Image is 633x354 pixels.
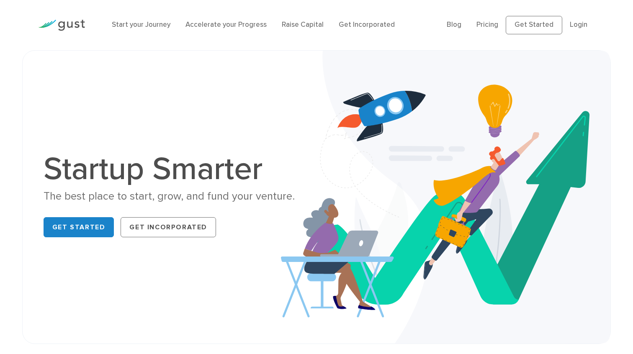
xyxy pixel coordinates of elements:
h1: Startup Smarter [44,153,310,185]
a: Pricing [476,21,498,29]
a: Start your Journey [112,21,170,29]
a: Blog [447,21,461,29]
img: Gust Logo [38,20,85,31]
a: Accelerate your Progress [185,21,267,29]
img: Startup Smarter Hero [281,51,610,344]
a: Get Started [506,16,562,34]
a: Get Incorporated [121,217,216,237]
a: Get Incorporated [339,21,395,29]
a: Login [570,21,587,29]
a: Get Started [44,217,114,237]
div: The best place to start, grow, and fund your venture. [44,189,310,204]
a: Raise Capital [282,21,324,29]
